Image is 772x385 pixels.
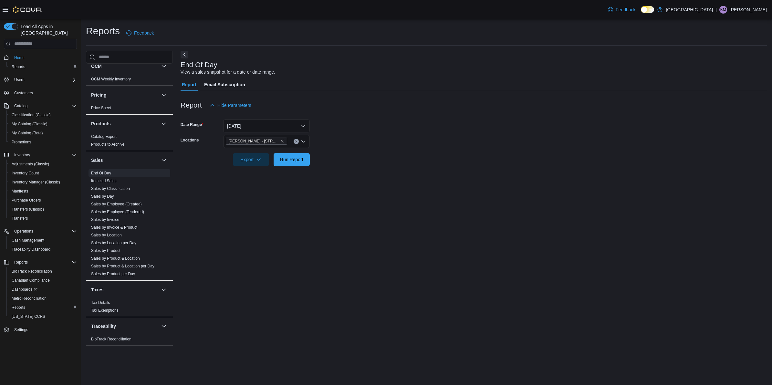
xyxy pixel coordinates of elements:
span: Sales by Location [91,233,122,238]
span: Metrc Reconciliation [12,296,47,301]
span: Tax Details [91,300,110,305]
span: Itemized Sales [91,178,117,183]
button: Inventory [12,151,33,159]
a: Sales by Classification [91,186,130,191]
button: Customers [1,88,79,98]
span: My Catalog (Classic) [9,120,77,128]
a: Feedback [605,3,638,16]
span: Purchase Orders [9,196,77,204]
span: Feedback [616,6,635,13]
p: [PERSON_NAME] [730,6,767,14]
button: Taxes [160,286,168,294]
span: Sales by Location per Day [91,240,136,245]
a: BioTrack Reconciliation [9,267,55,275]
button: Operations [1,227,79,236]
h3: Traceability [91,323,116,329]
span: Price Sheet [91,105,111,110]
span: Inventory Count [9,169,77,177]
span: Customers [14,90,33,96]
span: Feedback [134,30,154,36]
span: Adjustments (Classic) [12,161,49,167]
a: Inventory Count [9,169,42,177]
a: Settings [12,326,31,334]
button: Users [1,75,79,84]
button: Inventory Count [6,169,79,178]
img: Cova [13,6,42,13]
span: Washington CCRS [9,313,77,320]
button: OCM [91,63,159,69]
button: Sales [160,156,168,164]
a: Sales by Location [91,233,122,237]
a: Itemized Sales [91,179,117,183]
span: Operations [14,229,33,234]
button: Open list of options [301,139,306,144]
a: Classification (Classic) [9,111,53,119]
span: Email Subscription [204,78,245,91]
a: End Of Day [91,171,111,175]
span: Reports [12,258,77,266]
a: Promotions [9,138,34,146]
a: Customers [12,89,36,97]
a: Sales by Employee (Tendered) [91,210,144,214]
div: Kris Miller [719,6,727,14]
div: Products [86,133,173,151]
button: Pricing [160,91,168,99]
span: Promotions [12,140,31,145]
span: Inventory Manager (Classic) [12,180,60,185]
span: End Of Day [91,171,111,176]
span: Transfers (Classic) [9,205,77,213]
h3: Products [91,120,111,127]
span: Tax Exemptions [91,308,119,313]
a: Sales by Product per Day [91,272,135,276]
a: Sales by Invoice [91,217,119,222]
span: Sales by Invoice & Product [91,225,137,230]
h3: OCM [91,63,102,69]
button: Catalog [1,101,79,110]
a: Reports [9,63,28,71]
button: Reports [12,258,30,266]
nav: Complex example [4,50,77,351]
span: Sales by Employee (Tendered) [91,209,144,214]
button: Sales [91,157,159,163]
span: Manifests [9,187,77,195]
a: Sales by Product & Location [91,256,140,261]
button: Transfers (Classic) [6,205,79,214]
span: Classification (Classic) [12,112,51,118]
span: Inventory Manager (Classic) [9,178,77,186]
span: BioTrack Reconciliation [12,269,52,274]
h1: Reports [86,25,120,37]
button: Products [160,120,168,128]
a: Adjustments (Classic) [9,160,52,168]
button: Purchase Orders [6,196,79,205]
span: Users [14,77,24,82]
span: Products to Archive [91,142,124,147]
a: Transfers [9,214,30,222]
button: Transfers [6,214,79,223]
button: Users [12,76,27,84]
a: Price Sheet [91,106,111,110]
span: Sales by Day [91,194,114,199]
a: Dashboards [6,285,79,294]
div: Taxes [86,299,173,317]
button: Adjustments (Classic) [6,160,79,169]
button: Products [91,120,159,127]
button: Next [181,51,188,58]
span: OCM Weekly Inventory [91,77,131,82]
button: My Catalog (Classic) [6,120,79,129]
a: OCM Weekly Inventory [91,77,131,81]
span: Cash Management [9,236,77,244]
button: [US_STATE] CCRS [6,312,79,321]
a: BioTrack Reconciliation [91,337,131,341]
span: Traceabilty Dashboard [12,247,50,252]
a: [US_STATE] CCRS [9,313,48,320]
label: Date Range [181,122,203,127]
button: Remove Classen - 1217 N. Classen Blvd from selection in this group [280,139,284,143]
span: Transfers (Classic) [12,207,44,212]
button: Catalog [12,102,30,110]
button: OCM [160,62,168,70]
span: [PERSON_NAME] - [STREET_ADDRESS][PERSON_NAME] [229,138,279,144]
a: Feedback [124,26,156,39]
span: BioTrack Reconciliation [9,267,77,275]
button: Inventory Manager (Classic) [6,178,79,187]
